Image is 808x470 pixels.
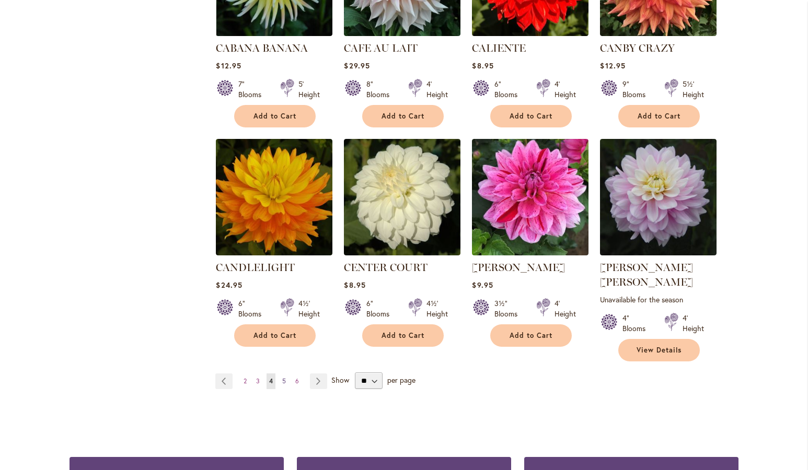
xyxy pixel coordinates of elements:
iframe: Launch Accessibility Center [8,433,37,462]
img: Charlotte Mae [600,139,717,255]
span: Add to Cart [382,112,424,121]
img: CENTER COURT [344,139,460,255]
span: $24.95 [216,280,242,290]
div: 4' Height [683,313,704,334]
span: Add to Cart [510,331,552,340]
p: Unavailable for the season [600,295,717,304]
button: Add to Cart [490,324,572,347]
span: Add to Cart [253,112,296,121]
a: View Details [618,339,700,361]
span: per page [387,375,415,385]
div: 7" Blooms [238,79,268,100]
span: 2 [244,377,247,385]
a: Café Au Lait [344,28,460,38]
span: 4 [269,377,273,385]
img: CANDLELIGHT [216,139,332,255]
a: [PERSON_NAME] [PERSON_NAME] [600,261,693,288]
div: 4½' Height [298,298,320,319]
div: 3½" Blooms [494,298,524,319]
button: Add to Cart [618,105,700,127]
a: CALIENTE [472,28,588,38]
a: CANDLELIGHT [216,261,295,274]
a: CENTER COURT [344,248,460,257]
button: Add to Cart [234,105,316,127]
span: 3 [256,377,260,385]
span: View Details [637,346,682,355]
div: 5½' Height [683,79,704,100]
div: 6" Blooms [238,298,268,319]
a: 6 [293,373,302,389]
span: Add to Cart [510,112,552,121]
div: 4' Height [555,79,576,100]
div: 4' Height [426,79,448,100]
div: 8" Blooms [366,79,396,100]
span: $8.95 [344,280,365,290]
div: 4½' Height [426,298,448,319]
a: CAFE AU LAIT [344,42,418,54]
button: Add to Cart [362,105,444,127]
span: Show [331,375,349,385]
span: Add to Cart [253,331,296,340]
div: 4" Blooms [622,313,652,334]
span: $12.95 [216,61,241,70]
a: CENTER COURT [344,261,428,274]
div: 4' Height [555,298,576,319]
span: $12.95 [600,61,625,70]
span: $9.95 [472,280,493,290]
a: Charlotte Mae [600,248,717,257]
a: 5 [280,373,288,389]
span: Add to Cart [638,112,680,121]
a: CHA CHING [472,248,588,257]
img: CHA CHING [472,139,588,255]
span: $29.95 [344,61,370,70]
span: 6 [295,377,299,385]
a: CALIENTE [472,42,526,54]
a: CANBY CRAZY [600,42,675,54]
div: 6" Blooms [494,79,524,100]
span: 5 [282,377,286,385]
a: [PERSON_NAME] [472,261,565,274]
span: $8.95 [472,61,493,70]
div: 9" Blooms [622,79,652,100]
a: Canby Crazy [600,28,717,38]
a: CABANA BANANA [216,28,332,38]
a: 2 [241,373,249,389]
button: Add to Cart [234,324,316,347]
span: Add to Cart [382,331,424,340]
div: 6" Blooms [366,298,396,319]
a: CANDLELIGHT [216,248,332,257]
button: Add to Cart [362,324,444,347]
button: Add to Cart [490,105,572,127]
div: 5' Height [298,79,320,100]
a: CABANA BANANA [216,42,308,54]
a: 3 [253,373,262,389]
